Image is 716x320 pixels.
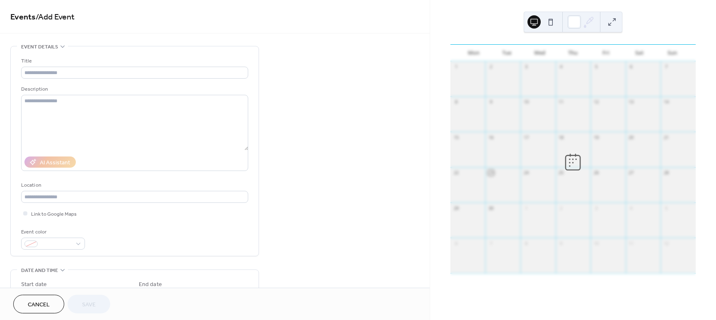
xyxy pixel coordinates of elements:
[36,9,75,25] span: / Add Event
[628,99,634,105] div: 13
[593,205,599,211] div: 3
[593,170,599,176] div: 26
[488,64,494,70] div: 2
[453,64,459,70] div: 1
[663,134,669,140] div: 21
[21,181,247,190] div: Location
[558,240,564,246] div: 9
[21,228,83,236] div: Event color
[523,205,529,211] div: 1
[628,64,634,70] div: 6
[31,210,77,219] span: Link to Google Maps
[21,280,47,289] div: Start date
[593,134,599,140] div: 19
[139,280,162,289] div: End date
[488,205,494,211] div: 30
[628,134,634,140] div: 20
[523,134,529,140] div: 17
[488,240,494,246] div: 7
[21,266,58,275] span: Date and time
[21,43,58,51] span: Event details
[558,205,564,211] div: 2
[457,45,490,61] div: Mon
[558,134,564,140] div: 18
[488,170,494,176] div: 23
[523,45,556,61] div: Wed
[623,45,656,61] div: Sat
[453,134,459,140] div: 15
[628,170,634,176] div: 27
[21,57,247,65] div: Title
[453,240,459,246] div: 6
[490,45,523,61] div: Tue
[628,205,634,211] div: 4
[628,240,634,246] div: 11
[656,45,689,61] div: Sun
[558,64,564,70] div: 4
[523,64,529,70] div: 3
[488,99,494,105] div: 9
[556,45,590,61] div: Thu
[523,240,529,246] div: 8
[13,295,64,313] button: Cancel
[558,99,564,105] div: 11
[593,240,599,246] div: 10
[590,45,623,61] div: Fri
[593,99,599,105] div: 12
[21,85,247,94] div: Description
[523,99,529,105] div: 10
[558,170,564,176] div: 25
[523,170,529,176] div: 24
[488,134,494,140] div: 16
[453,170,459,176] div: 22
[663,99,669,105] div: 14
[663,64,669,70] div: 7
[453,99,459,105] div: 8
[10,9,36,25] a: Events
[28,301,50,309] span: Cancel
[593,64,599,70] div: 5
[453,205,459,211] div: 29
[663,170,669,176] div: 28
[663,205,669,211] div: 5
[663,240,669,246] div: 12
